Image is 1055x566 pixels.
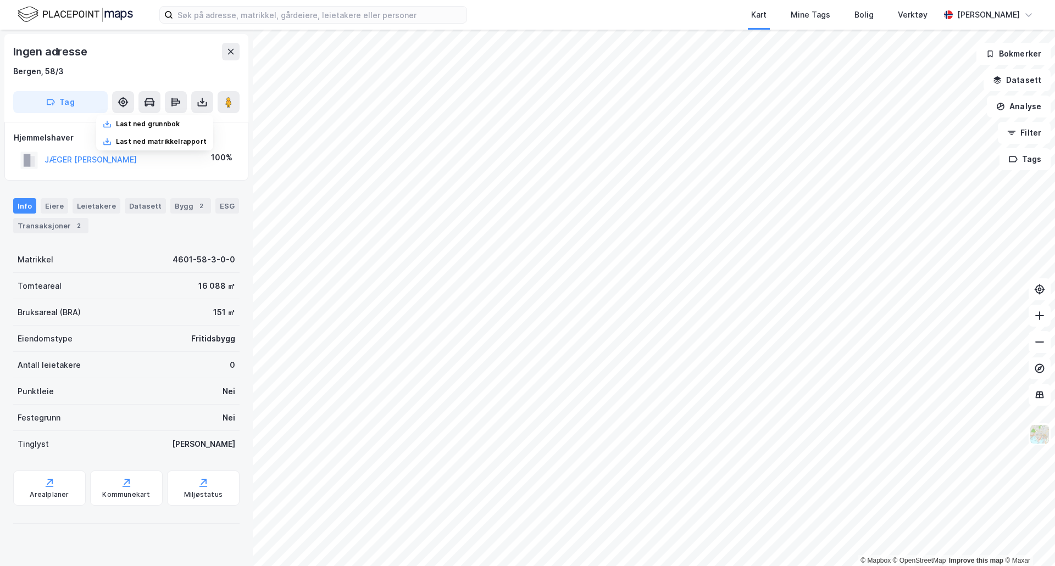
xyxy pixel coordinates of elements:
[1000,148,1051,170] button: Tags
[18,438,49,451] div: Tinglyst
[860,557,891,564] a: Mapbox
[73,220,84,231] div: 2
[116,120,180,128] div: Last ned grunnbok
[13,198,36,214] div: Info
[998,122,1051,144] button: Filter
[125,198,166,214] div: Datasett
[854,8,874,21] div: Bolig
[976,43,1051,65] button: Bokmerker
[172,438,235,451] div: [PERSON_NAME]
[1000,513,1055,566] iframe: Chat Widget
[198,279,235,293] div: 16 088 ㎡
[191,332,235,345] div: Fritidsbygg
[41,198,68,214] div: Eiere
[184,490,223,499] div: Miljøstatus
[116,137,207,146] div: Last ned matrikkelrapport
[215,198,239,214] div: ESG
[957,8,1020,21] div: [PERSON_NAME]
[18,411,60,424] div: Festegrunn
[223,411,235,424] div: Nei
[13,65,64,78] div: Bergen, 58/3
[898,8,928,21] div: Verktøy
[102,490,150,499] div: Kommunekart
[170,198,211,214] div: Bygg
[18,279,62,293] div: Tomteareal
[18,253,53,266] div: Matrikkel
[18,385,54,398] div: Punktleie
[223,385,235,398] div: Nei
[211,151,232,164] div: 100%
[13,218,88,233] div: Transaksjoner
[18,332,73,345] div: Eiendomstype
[13,91,108,113] button: Tag
[18,306,81,319] div: Bruksareal (BRA)
[1029,424,1050,445] img: Z
[230,358,235,372] div: 0
[893,557,946,564] a: OpenStreetMap
[987,96,1051,117] button: Analyse
[751,8,767,21] div: Kart
[18,358,81,372] div: Antall leietakere
[213,306,235,319] div: 151 ㎡
[18,5,133,24] img: logo.f888ab2527a4732fd821a326f86c7f29.svg
[14,131,239,144] div: Hjemmelshaver
[173,253,235,266] div: 4601-58-3-0-0
[1000,513,1055,566] div: Kontrollprogram for chat
[13,43,89,60] div: Ingen adresse
[984,69,1051,91] button: Datasett
[173,7,467,23] input: Søk på adresse, matrikkel, gårdeiere, leietakere eller personer
[196,200,207,211] div: 2
[949,557,1003,564] a: Improve this map
[30,490,69,499] div: Arealplaner
[791,8,830,21] div: Mine Tags
[73,198,120,214] div: Leietakere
